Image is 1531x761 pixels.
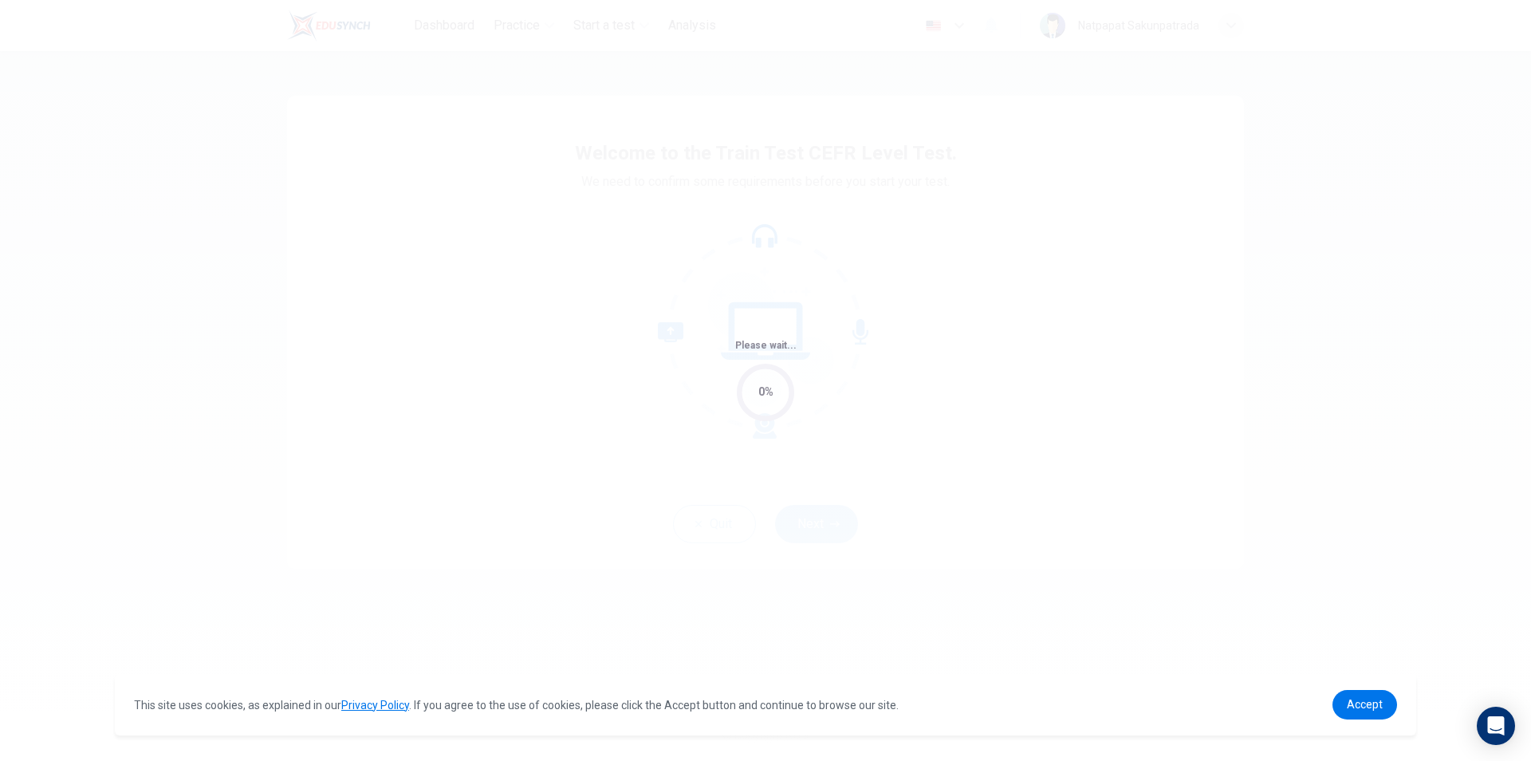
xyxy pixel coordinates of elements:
[735,340,797,351] span: Please wait...
[1332,690,1397,720] a: dismiss cookie message
[1347,698,1383,711] span: Accept
[758,383,773,401] div: 0%
[134,699,899,712] span: This site uses cookies, as explained in our . If you agree to the use of cookies, please click th...
[1477,707,1515,745] div: Open Intercom Messenger
[341,699,409,712] a: Privacy Policy
[115,674,1416,735] div: cookieconsent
